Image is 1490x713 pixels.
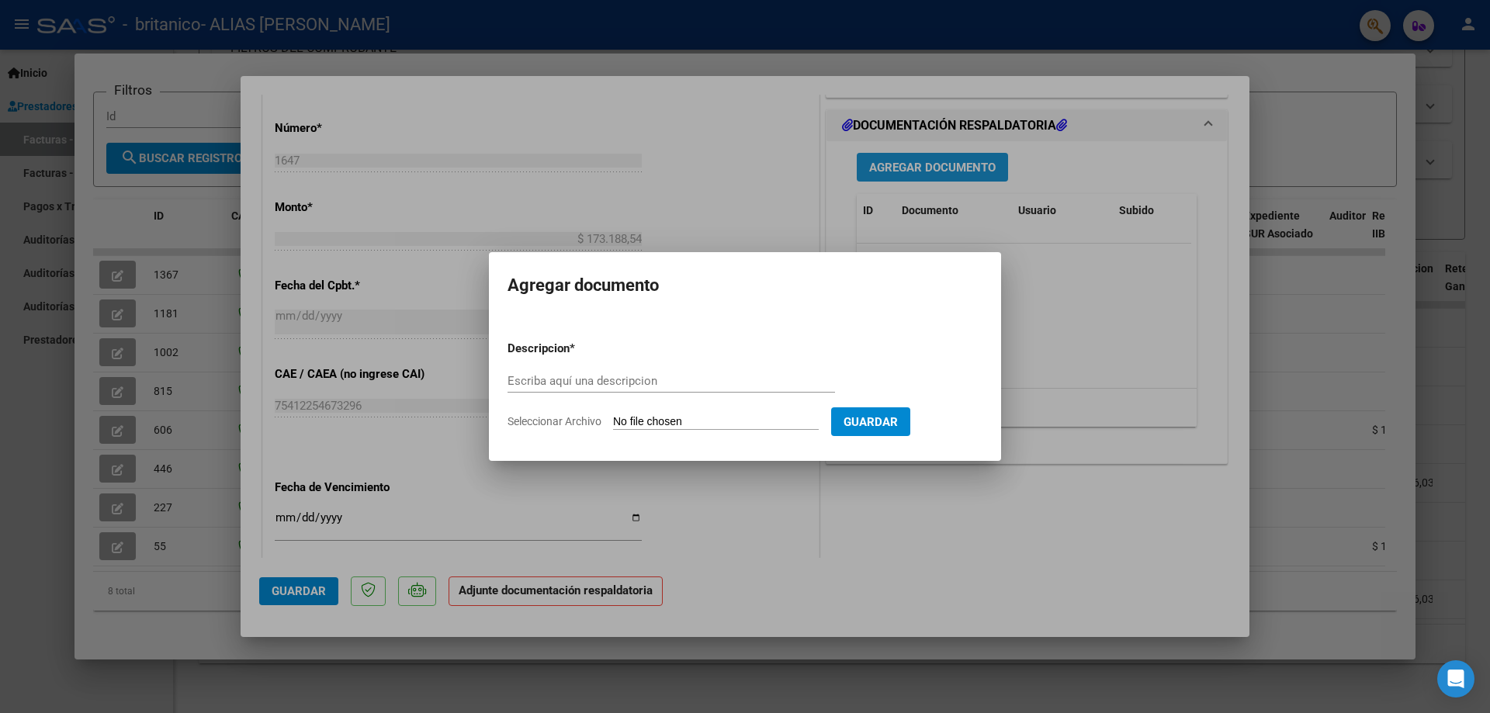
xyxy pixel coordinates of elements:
[831,407,910,436] button: Guardar
[1437,660,1474,697] div: Open Intercom Messenger
[844,415,898,429] span: Guardar
[508,271,982,300] h2: Agregar documento
[508,340,650,358] p: Descripcion
[508,415,601,427] span: Seleccionar Archivo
